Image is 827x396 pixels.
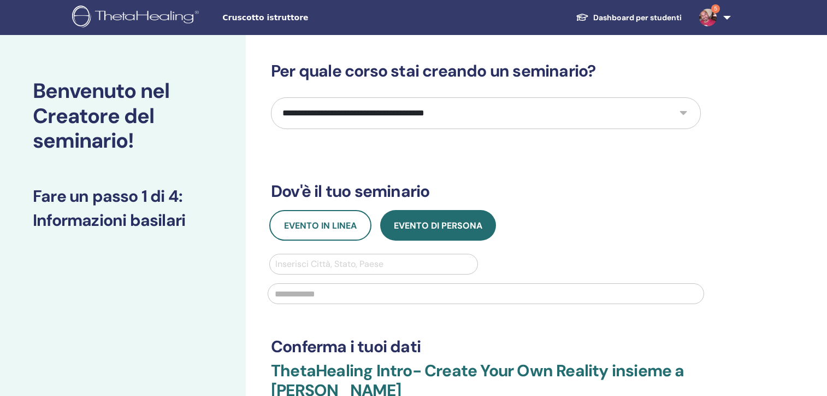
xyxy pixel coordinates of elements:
h2: Benvenuto nel Creatore del seminario! [33,79,213,154]
span: Cruscotto istruttore [222,12,386,24]
h3: Per quale corso stai creando un seminario? [271,61,701,81]
button: Evento di persona [380,210,496,241]
img: graduation-cap-white.svg [576,13,589,22]
span: 5 [711,4,720,13]
h3: Fare un passo 1 di 4 : [33,187,213,206]
a: Dashboard per studenti [567,8,690,28]
span: Evento di persona [394,220,482,231]
h3: Conferma i tuoi dati [271,337,701,357]
span: Evento in linea [284,220,357,231]
img: logo.png [72,5,203,30]
h3: Dov'è il tuo seminario [271,182,701,201]
img: default.jpg [699,9,717,26]
font: Dashboard per studenti [593,13,682,22]
h3: Informazioni basilari [33,211,213,230]
button: Evento in linea [269,210,371,241]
